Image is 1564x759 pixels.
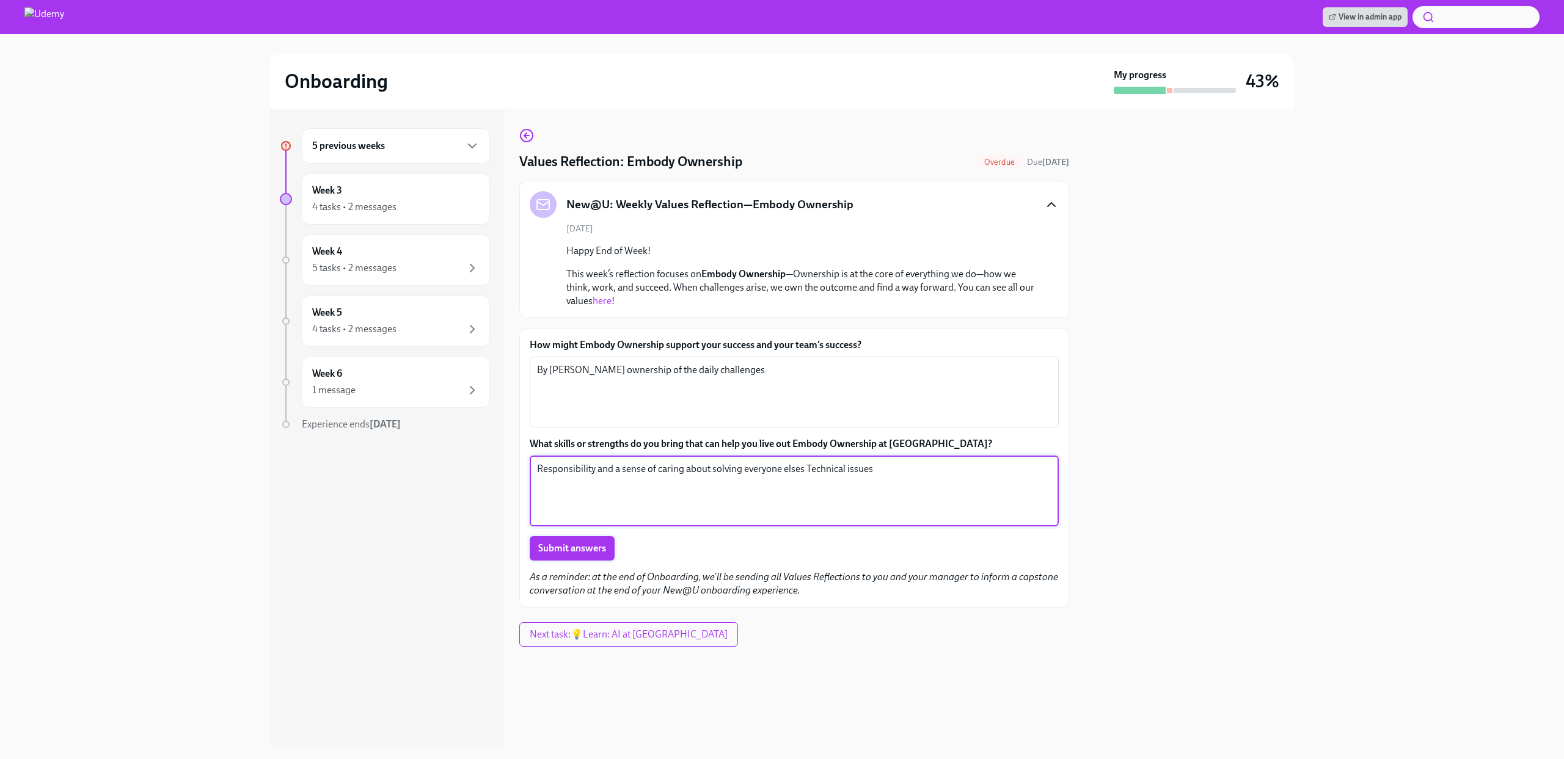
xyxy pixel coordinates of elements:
[1114,68,1166,82] strong: My progress
[312,367,342,380] h6: Week 6
[537,462,1051,520] textarea: Responsibility and a sense of caring about solving everyone elses Technical issues
[312,261,396,275] div: 5 tasks • 2 messages
[312,245,342,258] h6: Week 4
[312,322,396,336] div: 4 tasks • 2 messages
[24,7,64,27] img: Udemy
[1042,157,1069,167] strong: [DATE]
[537,363,1051,421] textarea: By [PERSON_NAME] ownership of the daily challenges
[312,383,356,397] div: 1 message
[370,418,401,430] strong: [DATE]
[530,536,615,561] button: Submit answers
[530,437,1059,451] label: What skills or strengths do you bring that can help you live out Embody Ownership at [GEOGRAPHIC_...
[701,268,786,280] strong: Embody Ownership
[1027,156,1069,168] span: September 21st, 2025 10:00
[566,244,1039,258] p: Happy End of Week!
[1323,7,1408,27] a: View in admin app
[280,357,490,408] a: Week 61 message
[280,173,490,225] a: Week 34 tasks • 2 messages
[280,234,490,286] a: Week 45 tasks • 2 messages
[566,267,1039,308] p: This week’s reflection focuses on —Ownership is at the core of everything we do—how we think, wor...
[1027,157,1069,167] span: Due
[312,139,385,153] h6: 5 previous weeks
[1329,11,1401,23] span: View in admin app
[566,197,853,212] h5: New@U: Weekly Values Reflection—Embody Ownership
[593,295,612,307] a: here
[519,153,742,171] h4: Values Reflection: Embody Ownership
[302,128,490,164] div: 5 previous weeks
[280,296,490,347] a: Week 54 tasks • 2 messages
[530,338,1059,352] label: How might Embody Ownership support your success and your team’s success?
[538,542,606,554] span: Submit answers
[312,306,342,319] h6: Week 5
[312,200,396,214] div: 4 tasks • 2 messages
[530,628,728,641] span: Next task : 💡Learn: AI at [GEOGRAPHIC_DATA]
[312,184,342,197] h6: Week 3
[977,158,1022,167] span: Overdue
[566,223,593,234] span: [DATE]
[302,418,401,430] span: Experience ends
[1246,70,1279,92] h3: 43%
[519,622,738,647] button: Next task:💡Learn: AI at [GEOGRAPHIC_DATA]
[530,571,1058,596] em: As a reminder: at the end of Onboarding, we'll be sending all Values Reflections to you and your ...
[285,69,388,93] h2: Onboarding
